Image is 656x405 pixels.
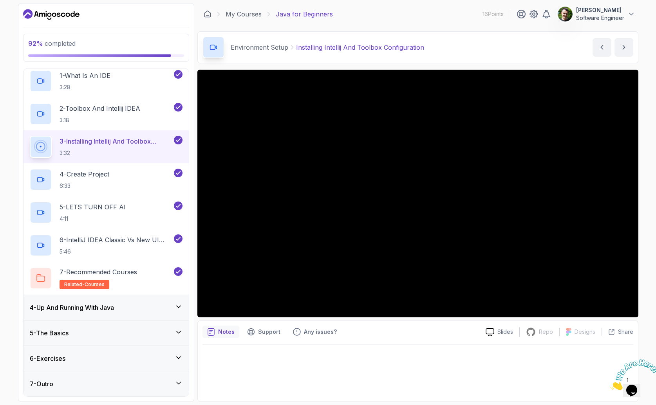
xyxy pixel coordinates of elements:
h3: 4 - Up And Running With Java [30,303,114,312]
h3: 6 - Exercises [30,354,65,363]
p: Designs [575,328,595,336]
p: 16 Points [483,10,504,18]
button: 4-Up And Running With Java [23,295,189,320]
p: Installing Intellij And Toolbox Configuration [296,43,424,52]
button: 7-Outro [23,371,189,396]
button: 5-The Basics [23,320,189,346]
p: Notes [218,328,235,336]
p: 6:33 [60,182,109,190]
a: Dashboard [204,10,211,18]
a: Slides [479,328,519,336]
p: Repo [539,328,553,336]
img: Chat attention grabber [3,3,52,34]
p: Environment Setup [231,43,288,52]
button: 3-Installing Intellij And Toolbox Configuration3:32 [30,136,183,158]
button: notes button [202,326,239,338]
p: Share [618,328,633,336]
p: 3:28 [60,83,110,91]
img: user profile image [558,7,573,22]
p: 5:46 [60,248,172,256]
p: 3 - Installing Intellij And Toolbox Configuration [60,137,172,146]
span: 1 [3,3,6,10]
span: related-courses [64,281,105,288]
span: 92 % [28,40,43,47]
button: Support button [242,326,285,338]
h3: 7 - Outro [30,379,53,389]
p: 6 - IntelliJ IDEA Classic Vs New UI (User Interface) [60,235,172,245]
h3: 5 - The Basics [30,328,69,338]
p: Support [258,328,280,336]
button: 4-Create Project6:33 [30,169,183,191]
p: 4:11 [60,215,126,223]
p: 7 - Recommended Courses [60,267,137,277]
button: user profile image[PERSON_NAME]Software Engineer [557,6,635,22]
p: 3:18 [60,116,140,124]
p: 2 - Toolbox And Intellij IDEA [60,104,140,113]
span: completed [28,40,76,47]
button: next content [614,38,633,57]
p: Java for Beginners [276,9,333,19]
button: 6-IntelliJ IDEA Classic Vs New UI (User Interface)5:46 [30,234,183,256]
p: Software Engineer [576,14,624,22]
a: Dashboard [23,8,80,21]
iframe: chat widget [607,356,656,393]
button: Share [602,328,633,336]
p: 4 - Create Project [60,169,109,179]
p: 5 - LETS TURN OFF AI [60,202,126,212]
button: previous content [593,38,611,57]
a: My Courses [226,9,262,19]
button: 6-Exercises [23,346,189,371]
button: 1-What Is An IDE3:28 [30,70,183,92]
button: 2-Toolbox And Intellij IDEA3:18 [30,103,183,125]
p: 3:32 [60,149,172,157]
p: Any issues? [304,328,337,336]
iframe: 3 - Installing IntelliJ and ToolBox Configuration [197,70,638,317]
button: 5-LETS TURN OFF AI4:11 [30,202,183,223]
p: [PERSON_NAME] [576,6,624,14]
button: Feedback button [288,326,342,338]
button: 7-Recommended Coursesrelated-courses [30,267,183,289]
p: 1 - What Is An IDE [60,71,110,80]
p: Slides [497,328,513,336]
